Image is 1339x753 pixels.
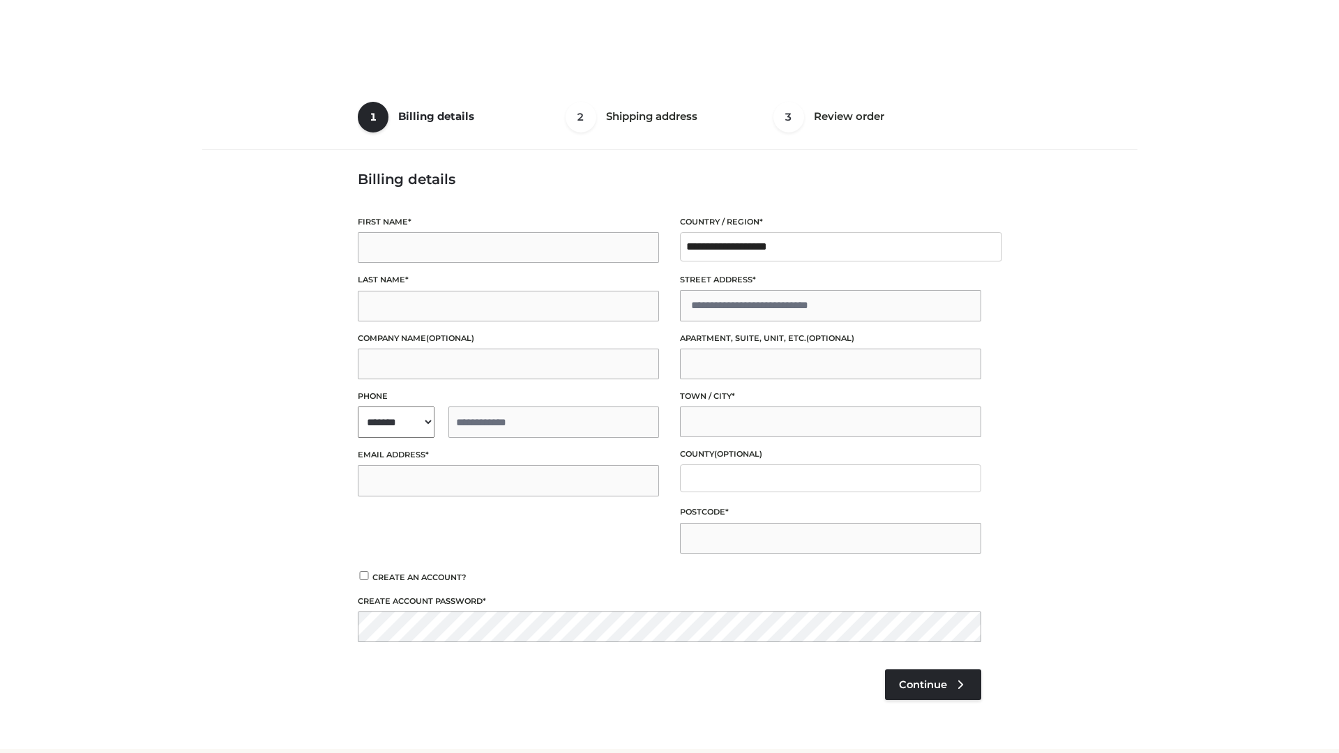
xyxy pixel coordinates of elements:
span: (optional) [806,333,854,343]
h3: Billing details [358,171,981,188]
label: Apartment, suite, unit, etc. [680,332,981,345]
label: Postcode [680,505,981,519]
input: Create an account? [358,571,370,580]
label: County [680,448,981,461]
span: Shipping address [606,109,697,123]
label: Email address [358,448,659,462]
label: Company name [358,332,659,345]
label: Create account password [358,595,981,608]
span: 2 [566,102,596,132]
a: Continue [885,669,981,700]
label: Last name [358,273,659,287]
span: (optional) [714,449,762,459]
label: Street address [680,273,981,287]
span: Continue [899,678,947,691]
span: 3 [773,102,804,132]
label: Phone [358,390,659,403]
span: (optional) [426,333,474,343]
label: First name [358,215,659,229]
label: Town / City [680,390,981,403]
span: Review order [814,109,884,123]
label: Country / Region [680,215,981,229]
span: Create an account? [372,572,467,582]
span: 1 [358,102,388,132]
span: Billing details [398,109,474,123]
